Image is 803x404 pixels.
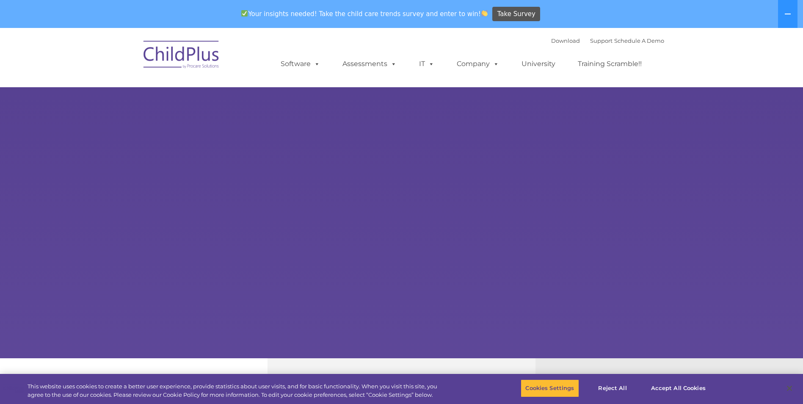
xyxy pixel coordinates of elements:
button: Close [780,379,799,398]
img: 👏 [481,10,488,17]
font: | [551,37,664,44]
a: University [513,55,564,72]
button: Cookies Settings [521,379,579,397]
a: Assessments [334,55,405,72]
a: Support [590,37,613,44]
div: This website uses cookies to create a better user experience, provide statistics about user visit... [28,382,442,399]
img: ChildPlus by Procare Solutions [139,35,224,77]
button: Accept All Cookies [646,379,710,397]
a: Company [448,55,508,72]
a: Software [272,55,328,72]
span: Take Survey [497,7,535,22]
a: Training Scramble!! [569,55,650,72]
a: Download [551,37,580,44]
img: ✅ [241,10,248,17]
a: Take Survey [492,7,540,22]
button: Reject All [586,379,639,397]
a: Schedule A Demo [614,37,664,44]
span: Your insights needed! Take the child care trends survey and enter to win! [238,6,491,22]
a: IT [411,55,443,72]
